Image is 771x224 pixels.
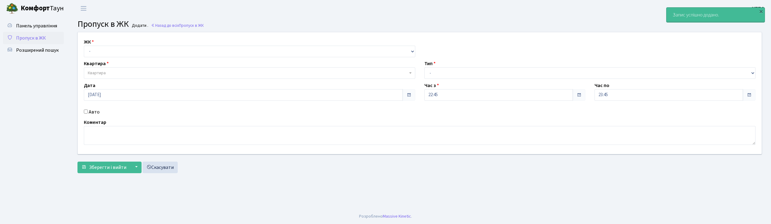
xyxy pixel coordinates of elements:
[424,82,439,89] label: Час з
[142,162,178,173] a: Скасувати
[424,60,436,67] label: Тип
[3,32,64,44] a: Пропуск в ЖК
[84,119,106,126] label: Коментар
[89,164,126,171] span: Зберегти і вийти
[3,20,64,32] a: Панель управління
[88,70,106,76] span: Квартира
[89,108,100,116] label: Авто
[16,35,46,41] span: Пропуск в ЖК
[131,23,148,28] small: Додати .
[752,5,764,12] a: КПП4
[6,2,18,15] img: logo.png
[3,44,64,56] a: Розширений пошук
[16,47,59,54] span: Розширений пошук
[16,23,57,29] span: Панель управління
[383,213,411,219] a: Massive Kinetic
[151,23,204,28] a: Назад до всіхПропуск в ЖК
[359,213,412,220] div: Розроблено .
[21,3,50,13] b: Комфорт
[179,23,204,28] span: Пропуск в ЖК
[21,3,64,14] span: Таун
[77,18,129,30] span: Пропуск в ЖК
[666,8,765,22] div: Запис успішно додано.
[758,8,764,14] div: ×
[84,82,95,89] label: Дата
[84,38,94,46] label: ЖК
[77,162,130,173] button: Зберегти і вийти
[76,3,91,13] button: Переключити навігацію
[595,82,609,89] label: Час по
[84,60,109,67] label: Квартира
